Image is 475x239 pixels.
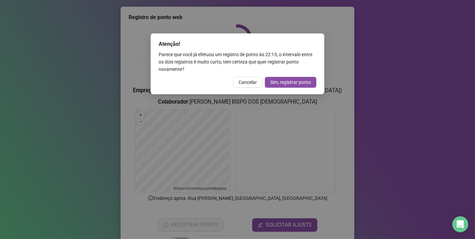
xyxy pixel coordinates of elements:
button: Cancelar [233,77,262,88]
div: Open Intercom Messenger [452,216,468,232]
div: Atenção! [159,40,316,48]
div: Parece que você já efetuou um registro de ponto às 22:13 , o intervalo entre os dois registros é ... [159,51,316,73]
span: Cancelar [239,79,257,86]
span: Sim, registrar ponto [270,79,311,86]
button: Sim, registrar ponto [265,77,316,88]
